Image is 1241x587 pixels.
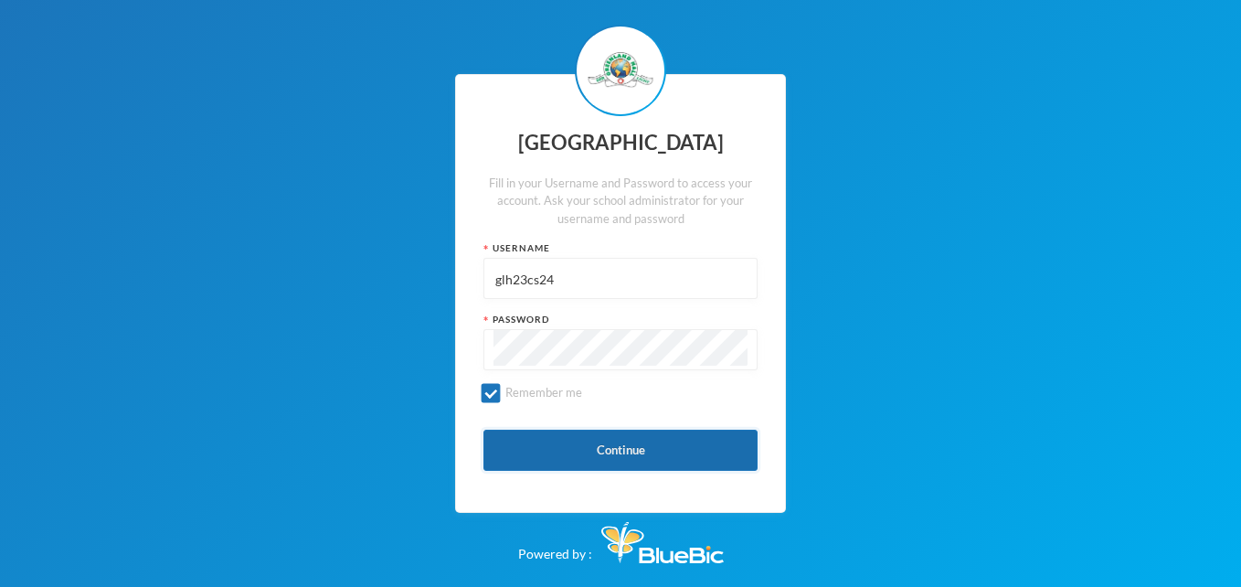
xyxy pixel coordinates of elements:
div: Password [483,313,758,326]
div: Fill in your Username and Password to access your account. Ask your school administrator for your... [483,175,758,229]
div: Powered by : [518,513,724,563]
span: Remember me [498,385,589,400]
div: [GEOGRAPHIC_DATA] [483,125,758,161]
div: Username [483,241,758,255]
img: Bluebic [601,522,724,563]
button: Continue [483,430,758,471]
